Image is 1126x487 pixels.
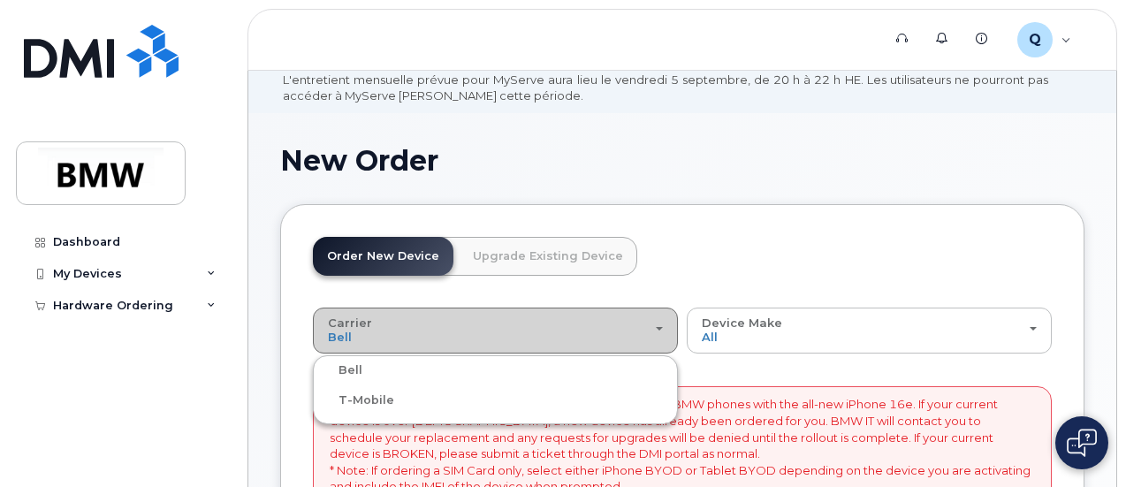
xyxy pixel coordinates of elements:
div: QTD0349 [1005,22,1084,57]
button: Carrier Bell [313,308,678,354]
label: Bell [317,360,362,381]
span: Bell [328,330,352,344]
button: Device Make All [687,308,1052,354]
img: Open chat [1067,429,1097,457]
label: T-Mobile [317,390,394,411]
span: Q [1029,29,1041,50]
span: Carrier [328,316,372,330]
span: All [702,330,718,344]
a: Upgrade Existing Device [459,237,637,276]
span: Device Make [702,316,782,330]
a: Order New Device [313,237,453,276]
h1: New Order [280,145,1084,176]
